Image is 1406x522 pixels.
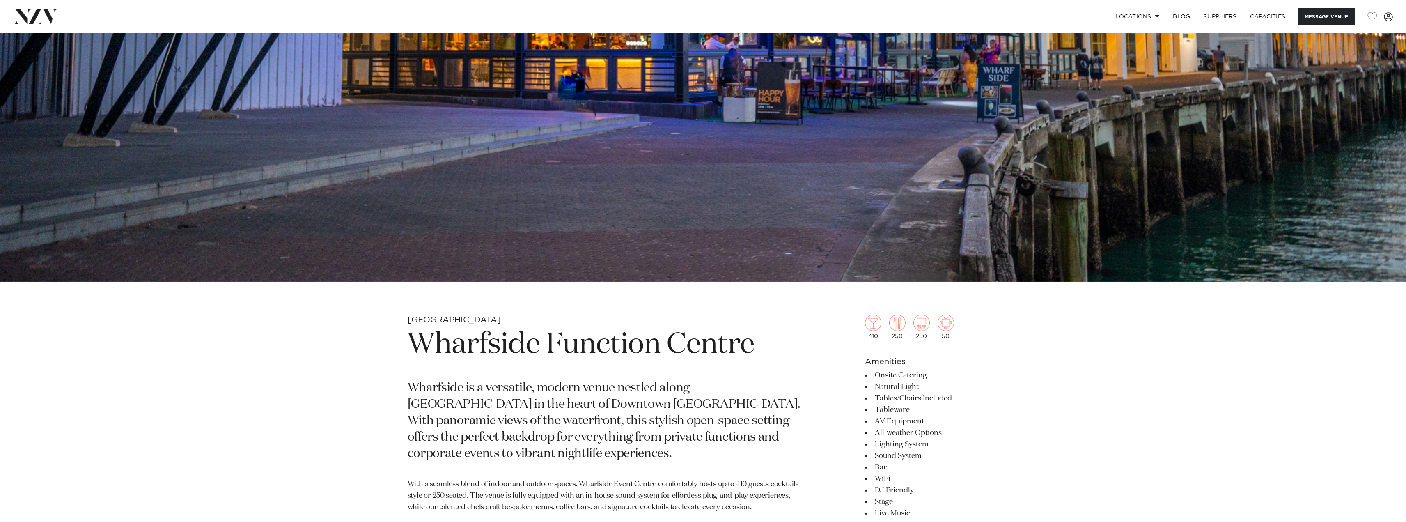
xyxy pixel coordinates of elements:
div: 50 [938,315,954,339]
li: AV Equipment [865,416,999,427]
img: cocktail.png [865,315,881,331]
li: Bar [865,462,999,473]
li: Stage [865,496,999,508]
li: DJ Friendly [865,485,999,496]
div: 250 [889,315,906,339]
li: WiFi [865,473,999,485]
li: Tableware [865,404,999,416]
li: Lighting System [865,439,999,450]
a: Locations [1109,8,1166,25]
img: meeting.png [938,315,954,331]
li: Natural Light [865,381,999,393]
a: Capacities [1243,8,1292,25]
button: Message Venue [1298,8,1355,25]
li: Tables/Chairs Included [865,393,999,404]
img: theatre.png [913,315,930,331]
li: Live Music [865,508,999,519]
div: 250 [913,315,930,339]
img: nzv-logo.png [13,9,58,24]
h6: Amenities [865,356,999,368]
div: 410 [865,315,881,339]
li: Onsite Catering [865,370,999,381]
li: All-weather Options [865,427,999,439]
a: SUPPLIERS [1197,8,1243,25]
img: dining.png [889,315,906,331]
small: [GEOGRAPHIC_DATA] [408,316,501,324]
h1: Wharfside Function Centre [408,326,807,364]
li: Sound System [865,450,999,462]
a: BLOG [1166,8,1197,25]
p: Wharfside is a versatile, modern venue nestled along [GEOGRAPHIC_DATA] in the heart of Downtown [... [408,380,807,462]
